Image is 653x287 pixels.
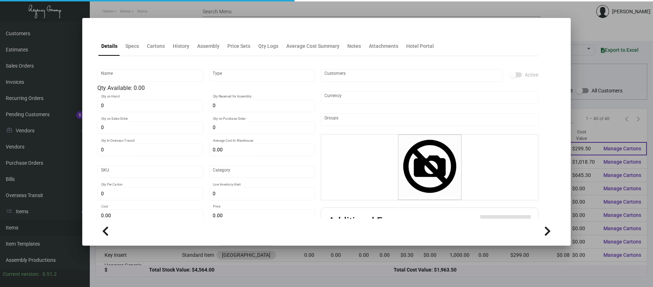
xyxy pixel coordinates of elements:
[480,215,531,228] button: Add Additional Fee
[42,270,57,278] div: 0.51.2
[258,42,278,50] div: Qty Logs
[347,42,361,50] div: Notes
[173,42,189,50] div: History
[125,42,139,50] div: Specs
[525,70,538,79] span: Active
[369,42,398,50] div: Attachments
[328,215,398,228] h2: Additional Fees
[101,42,117,50] div: Details
[286,42,339,50] div: Average Cost Summary
[97,84,315,92] div: Qty Available: 0.00
[227,42,250,50] div: Price Sets
[325,117,535,123] input: Add new..
[147,42,165,50] div: Cartons
[3,270,40,278] div: Current version:
[325,73,500,78] input: Add new..
[197,42,219,50] div: Assembly
[406,42,434,50] div: Hotel Portal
